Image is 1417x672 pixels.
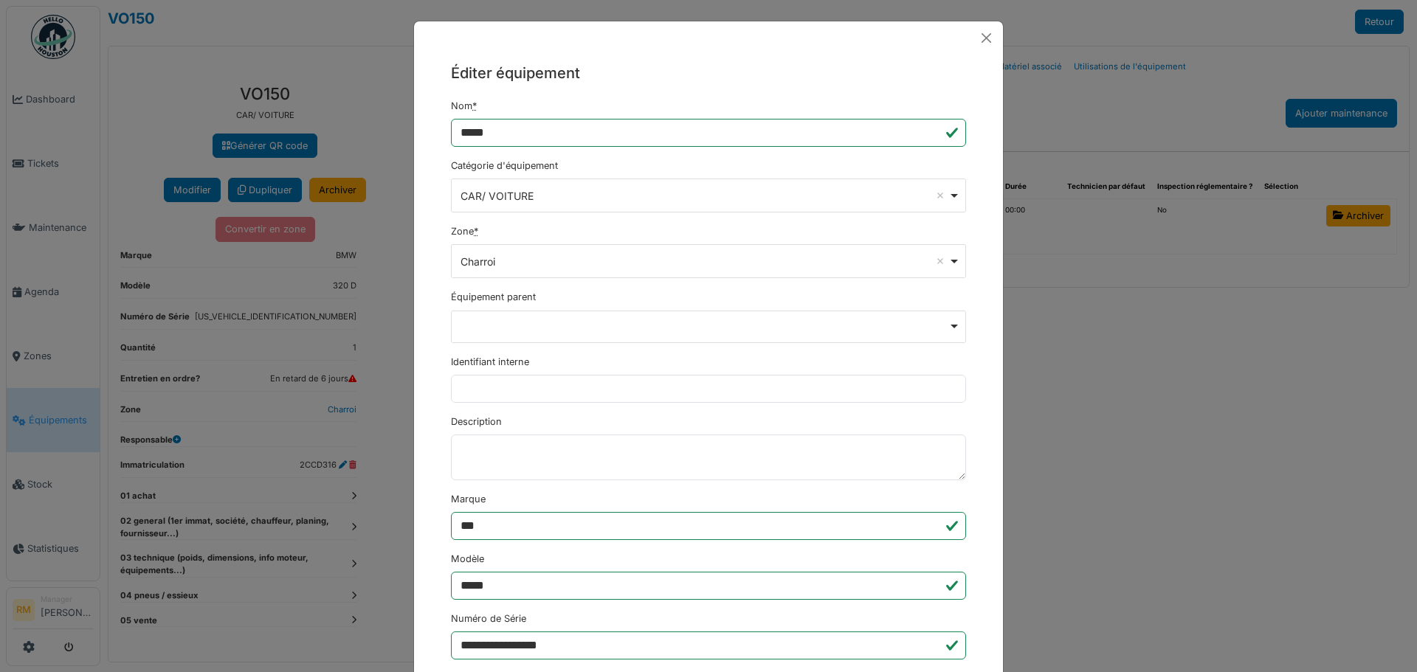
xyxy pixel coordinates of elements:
[451,62,966,84] h5: Éditer équipement
[461,254,948,269] div: Charroi
[451,552,484,566] label: Modèle
[976,27,997,49] button: Close
[451,290,536,304] label: Équipement parent
[451,355,529,369] label: Identifiant interne
[451,224,478,238] label: Zone
[451,99,477,113] label: Nom
[451,492,486,506] label: Marque
[451,159,558,173] label: Catégorie d'équipement
[474,226,478,237] abbr: Requis
[451,612,526,626] label: Numéro de Série
[933,254,948,269] button: Remove item: '14960'
[461,188,948,204] div: CAR/ VOITURE
[933,188,948,203] button: Remove item: '2572'
[451,415,502,429] label: Description
[472,100,477,111] abbr: Requis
